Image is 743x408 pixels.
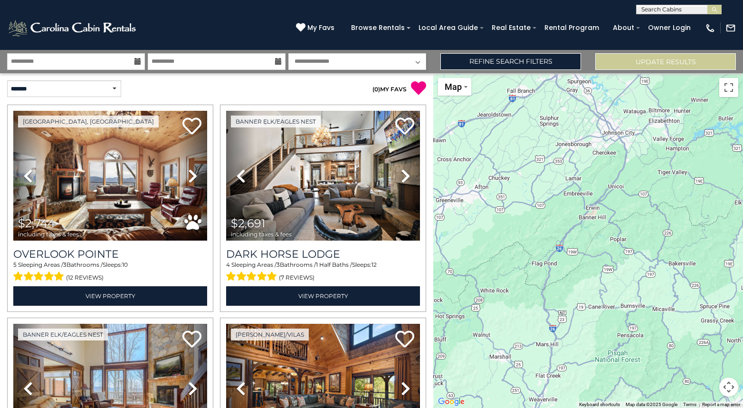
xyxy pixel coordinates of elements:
[372,86,380,93] span: ( )
[307,23,334,33] span: My Favs
[595,53,736,70] button: Update Results
[226,248,420,261] a: Dark Horse Lodge
[226,261,420,283] div: Sleeping Areas / Bathrooms / Sleeps:
[683,402,696,407] a: Terms
[372,86,407,93] a: (0)MY FAVS
[414,20,483,35] a: Local Area Guide
[182,117,201,137] a: Add to favorites
[702,402,740,407] a: Report a map error
[725,23,736,33] img: mail-regular-white.png
[226,261,230,268] span: 4
[719,378,738,397] button: Map camera controls
[13,248,207,261] a: Overlook Pointe
[122,261,128,268] span: 10
[540,20,604,35] a: Rental Program
[231,231,292,237] span: including taxes & fees
[66,272,104,284] span: (12 reviews)
[445,82,462,92] span: Map
[18,116,159,127] a: [GEOGRAPHIC_DATA], [GEOGRAPHIC_DATA]
[231,116,321,127] a: Banner Elk/Eagles Nest
[18,231,79,237] span: including taxes & fees
[182,330,201,350] a: Add to favorites
[226,111,420,241] img: thumbnail_164375639.jpeg
[395,330,414,350] a: Add to favorites
[13,261,17,268] span: 5
[438,78,471,96] button: Change map style
[579,401,620,408] button: Keyboard shortcuts
[13,286,207,306] a: View Property
[276,261,280,268] span: 3
[440,53,581,70] a: Refine Search Filters
[608,20,639,35] a: About
[13,111,207,241] img: thumbnail_163477009.jpeg
[719,78,738,97] button: Toggle fullscreen view
[643,20,695,35] a: Owner Login
[226,286,420,306] a: View Property
[63,261,67,268] span: 3
[316,261,352,268] span: 1 Half Baths /
[487,20,535,35] a: Real Estate
[626,402,677,407] span: Map data ©2025 Google
[18,329,108,340] a: Banner Elk/Eagles Nest
[395,117,414,137] a: Add to favorites
[13,261,207,283] div: Sleeping Areas / Bathrooms / Sleeps:
[231,216,266,230] span: $2,691
[18,216,55,230] span: $2,744
[436,396,467,408] a: Open this area in Google Maps (opens a new window)
[296,23,337,33] a: My Favs
[705,23,715,33] img: phone-regular-white.png
[371,261,377,268] span: 12
[374,86,378,93] span: 0
[231,329,309,340] a: [PERSON_NAME]/Vilas
[346,20,410,35] a: Browse Rentals
[279,272,314,284] span: (7 reviews)
[436,396,467,408] img: Google
[7,19,139,38] img: White-1-2.png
